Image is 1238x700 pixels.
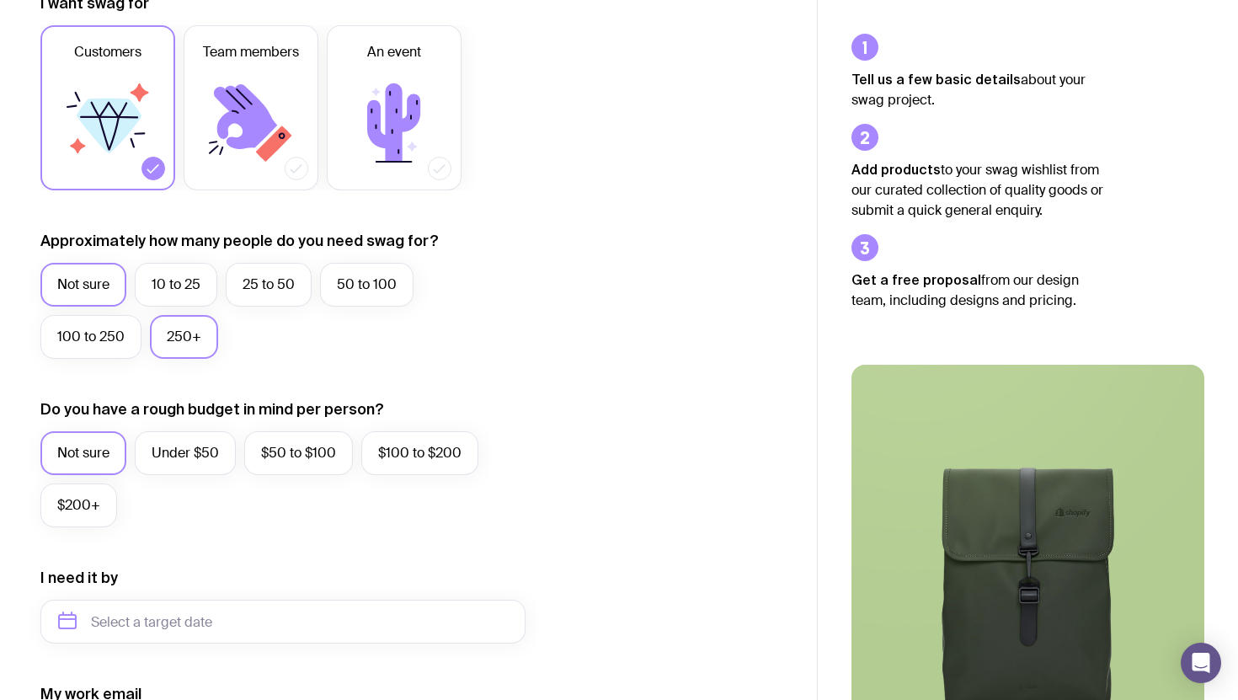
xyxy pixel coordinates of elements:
[40,568,118,588] label: I need it by
[851,270,1104,311] p: from our design team, including designs and pricing.
[150,315,218,359] label: 250+
[361,431,478,475] label: $100 to $200
[244,431,353,475] label: $50 to $100
[135,263,217,307] label: 10 to 25
[135,431,236,475] label: Under $50
[40,231,439,251] label: Approximately how many people do you need swag for?
[203,42,299,62] span: Team members
[851,69,1104,110] p: about your swag project.
[40,315,141,359] label: 100 to 250
[851,72,1021,87] strong: Tell us a few basic details
[851,162,941,177] strong: Add products
[40,600,526,644] input: Select a target date
[40,431,126,475] label: Not sure
[851,272,981,287] strong: Get a free proposal
[367,42,421,62] span: An event
[226,263,312,307] label: 25 to 50
[40,399,384,419] label: Do you have a rough budget in mind per person?
[320,263,414,307] label: 50 to 100
[74,42,141,62] span: Customers
[851,159,1104,221] p: to your swag wishlist from our curated collection of quality goods or submit a quick general enqu...
[40,263,126,307] label: Not sure
[40,484,117,527] label: $200+
[1181,643,1221,683] div: Open Intercom Messenger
